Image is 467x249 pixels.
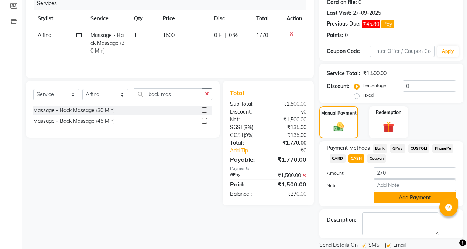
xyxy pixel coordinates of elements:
[224,116,268,124] div: Net:
[353,9,381,17] div: 27-09-2025
[380,120,398,134] img: _gift.svg
[256,32,268,38] span: 1770
[282,10,306,27] th: Action
[268,139,312,147] div: ₹1,770.00
[214,31,222,39] span: 0 F
[367,154,386,163] span: Coupon
[321,170,368,176] label: Amount:
[327,83,350,90] div: Discount:
[362,20,380,28] span: ₹45.80
[268,116,312,124] div: ₹1,500.00
[33,117,115,125] div: Massage - Back Massage (45 Min)
[363,92,374,98] label: Fixed
[268,190,312,198] div: ₹270.00
[224,131,268,139] div: ( )
[229,31,238,39] span: 0 %
[374,179,456,191] input: Add Note
[345,31,348,39] div: 0
[230,124,243,131] span: SGST
[33,107,115,114] div: Massage - Back Massage (30 Min)
[432,144,453,153] span: PhonePe
[210,10,252,27] th: Disc
[437,46,459,57] button: Apply
[373,144,387,153] span: Bank
[90,32,124,54] span: Massage - Back Massage (30 Min)
[224,147,275,155] a: Add Tip
[408,144,430,153] span: CUSTOM
[330,121,347,133] img: _cash.svg
[268,180,312,189] div: ₹1,500.00
[275,147,312,155] div: ₹0
[245,124,252,130] span: 9%
[363,82,386,89] label: Percentage
[163,32,175,38] span: 1500
[268,155,312,164] div: ₹1,770.00
[224,31,226,39] span: |
[376,109,401,116] label: Redemption
[224,155,268,164] div: Payable:
[268,100,312,108] div: ₹1,500.00
[134,32,137,38] span: 1
[38,32,51,38] span: Alfina
[381,20,394,28] button: Pay
[224,100,268,108] div: Sub Total:
[224,139,268,147] div: Total:
[268,131,312,139] div: ₹135.00
[224,190,268,198] div: Balance :
[321,110,357,117] label: Manual Payment
[330,154,346,163] span: CARD
[327,31,343,39] div: Points:
[224,124,268,131] div: ( )
[327,70,360,77] div: Service Total:
[224,172,268,179] div: GPay
[230,165,306,172] div: Payments
[230,132,244,138] span: CGST
[268,124,312,131] div: ₹135.00
[321,182,368,189] label: Note:
[327,216,356,224] div: Description:
[327,20,361,28] div: Previous Due:
[370,46,435,57] input: Enter Offer / Coupon Code
[390,144,405,153] span: GPay
[252,10,282,27] th: Total
[268,172,312,179] div: ₹1,500.00
[33,10,86,27] th: Stylist
[374,192,456,203] button: Add Payment
[348,154,364,163] span: CASH
[134,88,202,100] input: Search or Scan
[327,9,351,17] div: Last Visit:
[245,132,252,138] span: 9%
[374,167,456,179] input: Amount
[268,108,312,116] div: ₹0
[130,10,158,27] th: Qty
[86,10,129,27] th: Service
[224,180,268,189] div: Paid:
[230,89,247,97] span: Total
[158,10,210,27] th: Price
[363,70,387,77] div: ₹1,500.00
[224,108,268,116] div: Discount:
[327,47,370,55] div: Coupon Code
[327,144,370,152] span: Payment Methods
